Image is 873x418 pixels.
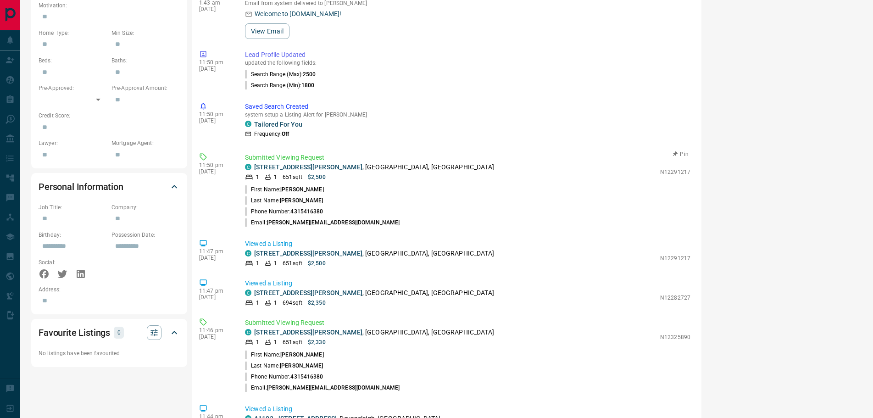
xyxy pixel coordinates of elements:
[660,333,690,341] p: N12325890
[39,84,107,92] p: Pre-Approved:
[111,56,180,65] p: Baths:
[254,162,494,172] p: , [GEOGRAPHIC_DATA], [GEOGRAPHIC_DATA]
[245,81,315,89] p: Search Range (Min) :
[245,60,690,66] p: updated the following fields:
[308,259,326,268] p: $2,500
[274,299,277,307] p: 1
[290,208,323,215] span: 4315416380
[254,130,289,138] p: Frequency:
[308,338,326,346] p: $2,330
[245,290,251,296] div: condos.ca
[245,239,690,249] p: Viewed a Listing
[254,249,494,258] p: , [GEOGRAPHIC_DATA], [GEOGRAPHIC_DATA]
[308,173,326,181] p: $2,500
[667,150,694,158] button: Pin
[199,294,231,301] p: [DATE]
[254,250,362,257] a: [STREET_ADDRESS][PERSON_NAME]
[283,338,302,346] p: 651 sqft
[254,288,494,298] p: , [GEOGRAPHIC_DATA], [GEOGRAPHIC_DATA]
[39,203,107,212] p: Job Title:
[274,259,277,268] p: 1
[245,362,323,370] p: Last Name:
[256,173,259,181] p: 1
[111,231,180,239] p: Possession Date:
[111,203,180,212] p: Company:
[308,299,326,307] p: $2,350
[39,29,107,37] p: Home Type:
[254,329,362,336] a: [STREET_ADDRESS][PERSON_NAME]
[245,50,690,60] p: Lead Profile Updated
[39,1,180,10] p: Motivation:
[39,56,107,65] p: Beds:
[280,197,323,204] span: [PERSON_NAME]
[199,162,231,168] p: 11:50 pm
[245,111,690,118] p: system setup a Listing Alert for [PERSON_NAME]
[660,168,690,176] p: N12291217
[199,288,231,294] p: 11:47 pm
[280,186,323,193] span: [PERSON_NAME]
[245,318,690,328] p: Submitted Viewing Request
[199,334,231,340] p: [DATE]
[39,111,180,120] p: Credit Score:
[39,231,107,239] p: Birthday:
[290,373,323,380] span: 4315416380
[199,59,231,66] p: 11:50 pm
[245,102,690,111] p: Saved Search Created
[39,179,123,194] h2: Personal Information
[660,254,690,262] p: N12291217
[280,362,323,369] span: [PERSON_NAME]
[39,139,107,147] p: Lawyer:
[39,285,180,294] p: Address:
[280,351,323,358] span: [PERSON_NAME]
[199,168,231,175] p: [DATE]
[111,139,180,147] p: Mortgage Agent:
[245,70,316,78] p: Search Range (Max) :
[255,9,341,19] p: Welcome to [DOMAIN_NAME]!
[256,259,259,268] p: 1
[117,328,121,338] p: 0
[303,71,316,78] span: 2500
[39,258,107,267] p: Social:
[254,328,494,337] p: , [GEOGRAPHIC_DATA], [GEOGRAPHIC_DATA]
[301,82,314,89] span: 1800
[39,322,180,344] div: Favourite Listings0
[245,404,690,414] p: Viewed a Listing
[282,131,289,137] strong: Off
[199,6,231,12] p: [DATE]
[254,289,362,296] a: [STREET_ADDRESS][PERSON_NAME]
[256,299,259,307] p: 1
[199,248,231,255] p: 11:47 pm
[660,294,690,302] p: N12282727
[199,327,231,334] p: 11:46 pm
[199,117,231,124] p: [DATE]
[245,207,323,216] p: Phone Number:
[245,373,323,381] p: Phone Number:
[267,219,400,226] span: [PERSON_NAME][EMAIL_ADDRESS][DOMAIN_NAME]
[245,250,251,256] div: condos.ca
[245,23,289,39] button: View Email
[245,121,251,127] div: condos.ca
[274,338,277,346] p: 1
[245,218,400,227] p: Email:
[245,279,690,288] p: Viewed a Listing
[39,349,180,357] p: No listings have been favourited
[111,84,180,92] p: Pre-Approval Amount:
[199,66,231,72] p: [DATE]
[267,385,400,391] span: [PERSON_NAME][EMAIL_ADDRESS][DOMAIN_NAME]
[245,185,324,194] p: First Name:
[274,173,277,181] p: 1
[245,153,690,162] p: Submitted Viewing Request
[254,121,302,128] a: Tailored For You
[39,176,180,198] div: Personal Information
[39,325,110,340] h2: Favourite Listings
[245,384,400,392] p: Email:
[283,299,302,307] p: 694 sqft
[245,351,324,359] p: First Name:
[245,329,251,335] div: condos.ca
[111,29,180,37] p: Min Size:
[283,259,302,268] p: 651 sqft
[245,196,323,205] p: Last Name:
[199,111,231,117] p: 11:50 pm
[245,164,251,170] div: condos.ca
[199,255,231,261] p: [DATE]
